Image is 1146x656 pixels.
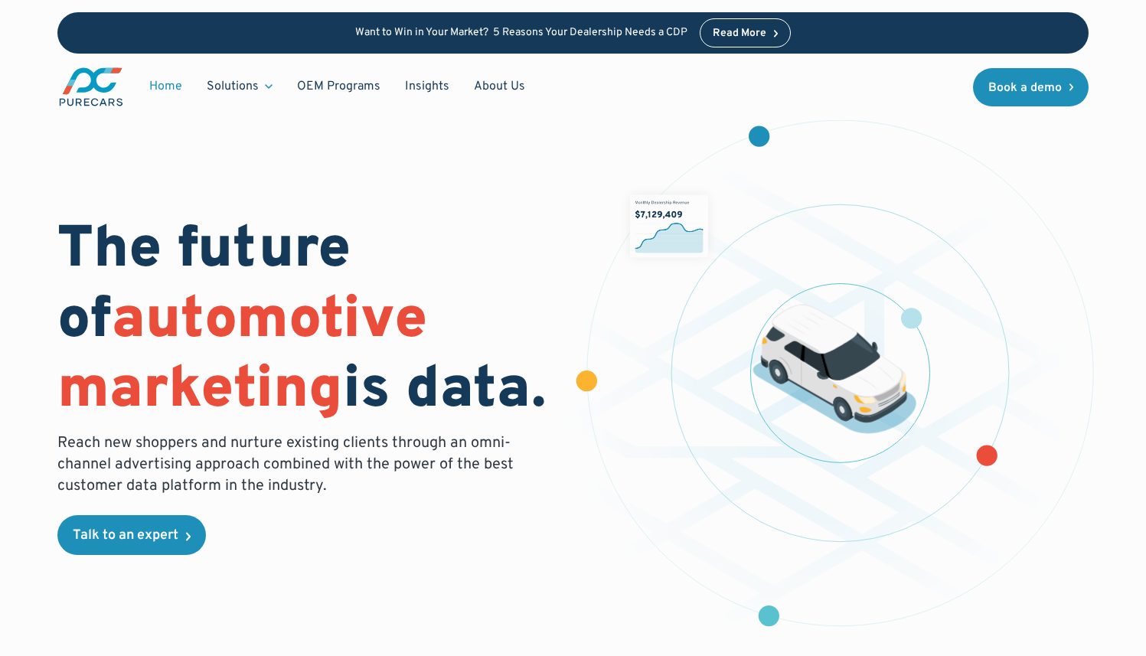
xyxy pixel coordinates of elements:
p: Want to Win in Your Market? 5 Reasons Your Dealership Needs a CDP [355,27,687,40]
a: Home [137,72,194,101]
img: purecars logo [57,66,125,108]
div: Book a demo [988,82,1062,94]
img: illustration of a vehicle [753,305,916,434]
p: Reach new shoppers and nurture existing clients through an omni-channel advertising approach comb... [57,432,523,497]
div: Read More [713,28,766,39]
div: Solutions [207,78,259,95]
a: Insights [393,72,462,101]
a: Read More [700,18,792,47]
a: OEM Programs [285,72,393,101]
a: Talk to an expert [57,515,206,555]
a: About Us [462,72,537,101]
div: Solutions [194,72,285,101]
span: automotive marketing [57,285,427,428]
img: chart showing monthly dealership revenue of $7m [630,195,708,258]
h1: The future of is data. [57,217,555,426]
a: Book a demo [973,68,1089,106]
div: Talk to an expert [73,529,178,543]
a: main [57,66,125,108]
